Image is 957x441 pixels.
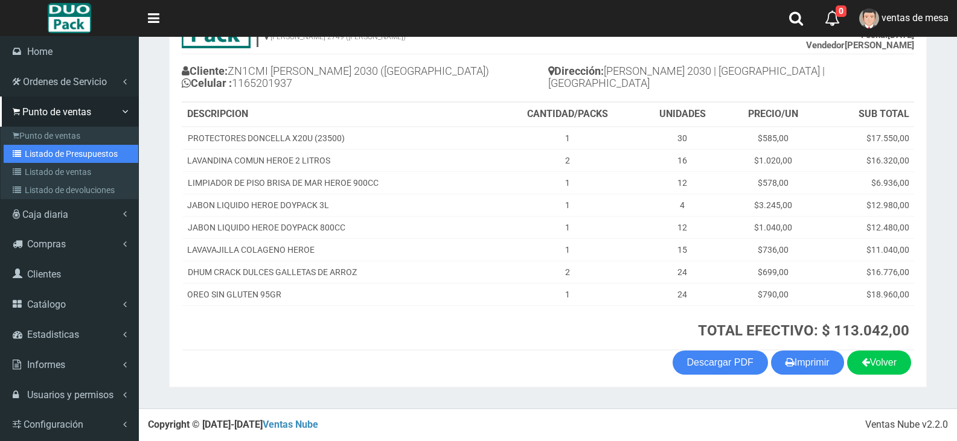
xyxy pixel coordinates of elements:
[497,261,639,283] td: 2
[182,194,497,216] td: JABON LIQUIDO HEROE DOYPACK 3L
[638,216,726,238] td: 12
[638,127,726,150] td: 30
[182,261,497,283] td: DHUM CRACK DULCES GALLETAS DE ARROZ
[548,62,915,95] h4: [PERSON_NAME] 2030 | [GEOGRAPHIC_DATA] | [GEOGRAPHIC_DATA]
[638,149,726,171] td: 16
[673,351,768,375] a: Descargar PDF
[771,351,844,375] button: Imprimir
[726,127,820,150] td: $585,00
[23,76,107,87] span: Ordenes de Servicio
[182,62,548,95] h4: ZN1CMI [PERSON_NAME] 2030 ([GEOGRAPHIC_DATA]) 1165201937
[497,127,639,150] td: 1
[497,238,639,261] td: 1
[638,171,726,194] td: 12
[820,127,914,150] td: $17.550,00
[820,283,914,305] td: $18.960,00
[726,283,820,305] td: $790,00
[820,238,914,261] td: $11.040,00
[27,299,66,310] span: Catálogo
[497,103,639,127] th: CANTIDAD/PACKS
[182,77,232,89] b: Celular :
[726,171,820,194] td: $578,00
[4,127,138,145] a: Punto de ventas
[497,216,639,238] td: 1
[726,216,820,238] td: $1.040,00
[4,163,138,181] a: Listado de ventas
[22,209,68,220] span: Caja diaria
[638,194,726,216] td: 4
[22,106,91,118] span: Punto de ventas
[497,283,639,305] td: 1
[27,238,66,250] span: Compras
[820,149,914,171] td: $16.320,00
[182,127,497,150] td: PROTECTORES DONCELLA X20U (23500)
[698,322,909,339] strong: TOTAL EFECTIVO: $ 113.042,00
[27,268,61,280] span: Clientes
[27,389,114,401] span: Usuarios y permisos
[4,145,138,163] a: Listado de Presupuestos
[497,149,639,171] td: 2
[836,5,847,17] span: 0
[27,46,53,57] span: Home
[182,238,497,261] td: LAVAVAJILLA COLAGENO HEROE
[820,194,914,216] td: $12.980,00
[847,351,911,375] a: Volver
[638,103,726,127] th: UNIDADES
[4,181,138,199] a: Listado de devoluciones
[263,419,318,430] a: Ventas Nube
[27,359,65,370] span: Informes
[726,194,820,216] td: $3.245,00
[182,65,228,77] b: Cliente:
[726,103,820,127] th: PRECIO/UN
[726,149,820,171] td: $1.020,00
[820,171,914,194] td: $6.936,00
[806,40,845,51] strong: Vendedor
[48,3,91,33] img: Logo grande
[182,103,497,127] th: DESCRIPCION
[806,40,914,51] b: [PERSON_NAME]
[882,12,949,24] span: ventas de mesa
[638,261,726,283] td: 24
[182,171,497,194] td: LIMPIADOR DE PISO BRISA DE MAR HEROE 900CC
[27,329,79,340] span: Estadisticas
[497,171,639,194] td: 1
[638,283,726,305] td: 24
[820,103,914,127] th: SUB TOTAL
[865,418,948,432] div: Ventas Nube v2.2.0
[548,65,604,77] b: Dirección:
[148,419,318,430] strong: Copyright © [DATE]-[DATE]
[182,283,497,305] td: OREO SIN GLUTEN 95GR
[182,216,497,238] td: JABON LIQUIDO HEROE DOYPACK 800CC
[820,261,914,283] td: $16.776,00
[726,238,820,261] td: $736,00
[726,261,820,283] td: $699,00
[182,149,497,171] td: LAVANDINA COMUN HEROE 2 LITROS
[638,238,726,261] td: 15
[497,194,639,216] td: 1
[820,216,914,238] td: $12.480,00
[859,8,879,28] img: User Image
